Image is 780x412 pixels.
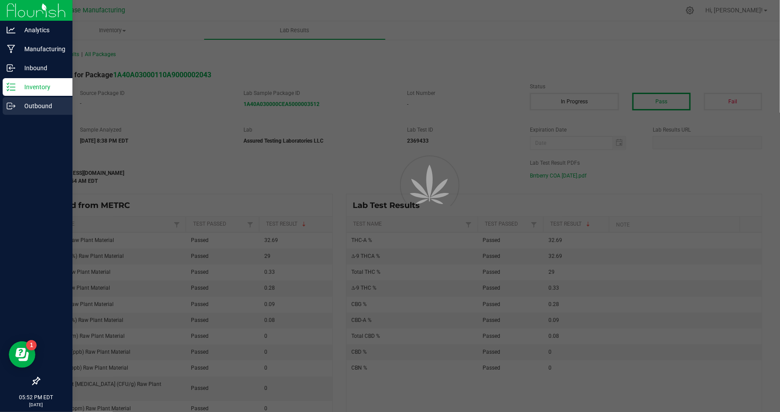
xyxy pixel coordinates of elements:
[9,341,35,368] iframe: Resource center
[7,102,15,110] inline-svg: Outbound
[7,45,15,53] inline-svg: Manufacturing
[15,63,68,73] p: Inbound
[7,26,15,34] inline-svg: Analytics
[4,393,68,401] p: 05:52 PM EDT
[15,25,68,35] p: Analytics
[15,82,68,92] p: Inventory
[15,101,68,111] p: Outbound
[15,44,68,54] p: Manufacturing
[7,64,15,72] inline-svg: Inbound
[4,401,68,408] p: [DATE]
[26,340,37,351] iframe: Resource center unread badge
[7,83,15,91] inline-svg: Inventory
